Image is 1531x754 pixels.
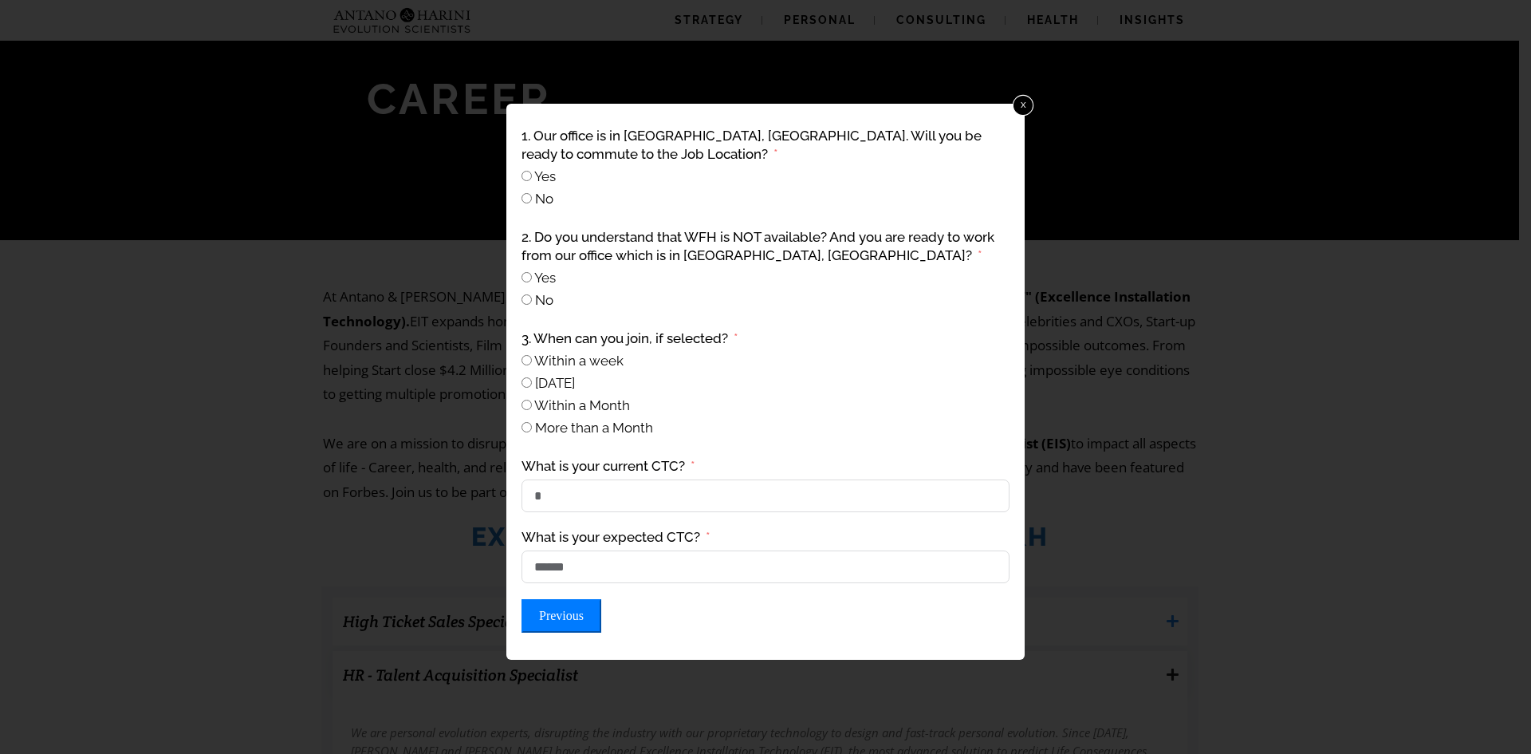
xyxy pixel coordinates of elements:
input: No [521,294,532,305]
input: What is your current CTC? [521,480,1010,512]
input: Yes [521,171,532,181]
a: x [1013,95,1033,116]
input: Within a week [521,355,532,365]
label: 2. Do you understand that WFH is NOT available? And you are ready to work from our office which i... [521,228,1010,265]
label: 3. When can you join, if selected? [521,330,738,348]
span: Within a week [534,353,624,369]
span: Yes [534,168,556,184]
input: What is your expected CTC? [521,551,1010,583]
input: Within 15 Days [521,377,532,388]
label: 1. Our office is in Neelankarai, Chennai. Will you be ready to commute to the Job Location? [521,127,1010,164]
input: Within a Month [521,400,532,410]
span: Within a Month [534,397,630,413]
input: Yes [521,272,532,282]
span: Yes [534,270,556,286]
span: No [535,191,553,207]
input: More than a Month [521,422,532,432]
span: No [535,292,553,308]
button: Previous [521,599,601,633]
input: No [521,193,532,203]
span: More than a Month [535,420,653,436]
span: [DATE] [535,375,575,391]
label: What is your expected CTC? [521,528,710,547]
label: What is your current CTC? [521,457,695,476]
